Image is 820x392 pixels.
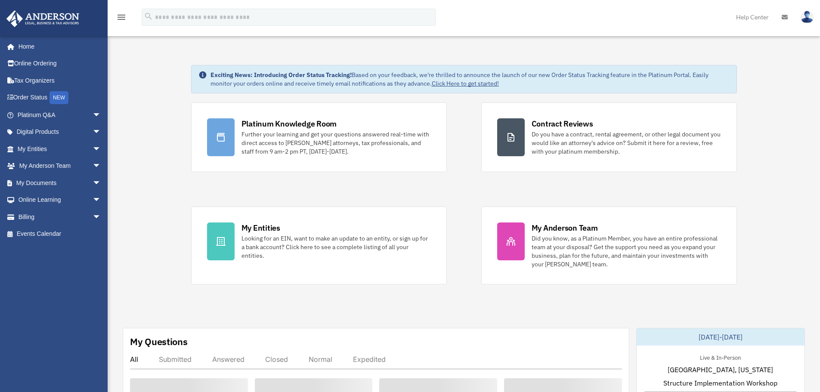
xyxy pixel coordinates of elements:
a: Events Calendar [6,225,114,243]
div: Expedited [353,355,386,364]
div: Closed [265,355,288,364]
img: Anderson Advisors Platinum Portal [4,10,82,27]
div: My Questions [130,335,188,348]
a: Platinum Q&Aarrow_drop_down [6,106,114,123]
span: arrow_drop_down [93,106,110,124]
div: Further your learning and get your questions answered real-time with direct access to [PERSON_NAM... [241,130,431,156]
div: All [130,355,138,364]
a: menu [116,15,127,22]
div: Do you have a contract, rental agreement, or other legal document you would like an attorney's ad... [532,130,721,156]
span: [GEOGRAPHIC_DATA], [US_STATE] [668,364,773,375]
a: Tax Organizers [6,72,114,89]
i: menu [116,12,127,22]
a: Online Learningarrow_drop_down [6,191,114,209]
div: Submitted [159,355,192,364]
a: Digital Productsarrow_drop_down [6,123,114,141]
span: arrow_drop_down [93,123,110,141]
a: My Entities Looking for an EIN, want to make an update to an entity, or sign up for a bank accoun... [191,207,447,284]
div: Did you know, as a Platinum Member, you have an entire professional team at your disposal? Get th... [532,234,721,269]
span: arrow_drop_down [93,157,110,175]
span: arrow_drop_down [93,208,110,226]
a: Contract Reviews Do you have a contract, rental agreement, or other legal document you would like... [481,102,737,172]
div: Answered [212,355,244,364]
a: Online Ordering [6,55,114,72]
div: Based on your feedback, we're thrilled to announce the launch of our new Order Status Tracking fe... [210,71,730,88]
div: [DATE]-[DATE] [637,328,805,346]
i: search [144,12,153,21]
div: My Anderson Team [532,222,598,233]
a: My Documentsarrow_drop_down [6,174,114,191]
div: Normal [309,355,332,364]
span: arrow_drop_down [93,174,110,192]
img: User Pic [801,11,814,23]
a: Order StatusNEW [6,89,114,107]
span: arrow_drop_down [93,191,110,209]
span: arrow_drop_down [93,140,110,158]
a: My Anderson Team Did you know, as a Platinum Member, you have an entire professional team at your... [481,207,737,284]
a: Home [6,38,110,55]
span: Structure Implementation Workshop [663,378,777,388]
a: My Anderson Teamarrow_drop_down [6,157,114,175]
div: NEW [50,91,68,104]
strong: Exciting News: Introducing Order Status Tracking! [210,71,352,79]
a: My Entitiesarrow_drop_down [6,140,114,157]
div: My Entities [241,222,280,233]
div: Live & In-Person [693,352,748,361]
a: Click Here to get started! [432,80,499,87]
a: Platinum Knowledge Room Further your learning and get your questions answered real-time with dire... [191,102,447,172]
div: Platinum Knowledge Room [241,118,337,129]
div: Looking for an EIN, want to make an update to an entity, or sign up for a bank account? Click her... [241,234,431,260]
a: Billingarrow_drop_down [6,208,114,225]
div: Contract Reviews [532,118,593,129]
